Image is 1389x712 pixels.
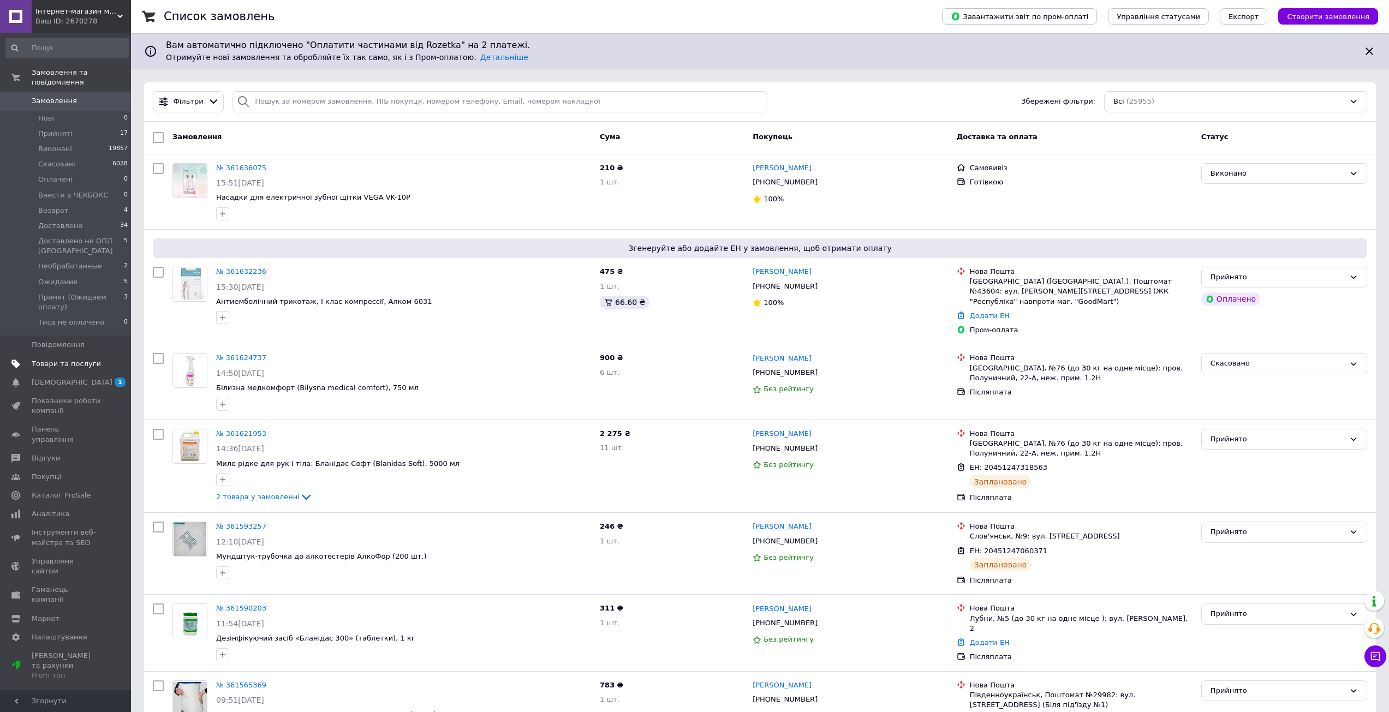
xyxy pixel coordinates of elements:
span: Повідомлення [32,340,85,350]
img: Фото товару [173,267,207,301]
span: Замовлення [172,133,222,141]
div: [GEOGRAPHIC_DATA], №76 (до 30 кг на одне місце): пров. Полуничний, 22-А, неж. прим. 1.2Н [970,439,1193,458]
div: [PHONE_NUMBER] [750,279,820,294]
span: 210 ₴ [600,164,623,172]
a: № 361593257 [216,522,266,530]
span: [DEMOGRAPHIC_DATA] [32,378,112,387]
a: № 361621953 [216,429,266,438]
a: [PERSON_NAME] . [753,163,816,173]
span: Замовлення та повідомлення [32,68,131,87]
a: Фото товару [172,603,207,638]
button: Завантажити звіт по пром-оплаті [942,8,1097,25]
div: Самовивіз [970,163,1193,173]
a: [PERSON_NAME] [753,354,812,364]
span: Статус [1201,133,1229,141]
span: 5 [124,236,128,256]
span: Скасовані [38,159,75,169]
span: 100% [764,298,784,307]
span: Мило рідке для рук і тіла: Бланідас Софт (Blanidas Soft), 5000 мл [216,459,460,468]
div: Слов'янськ, №9: вул. [STREET_ADDRESS] [970,531,1193,541]
span: 19857 [109,144,128,154]
span: 100% [764,195,784,203]
span: Покупець [753,133,792,141]
span: Без рейтингу [764,460,814,469]
a: Мундштук-трубочка до алкотестерів АлкоФор (200 шт.) [216,552,427,560]
span: Білизна медкомфорт (Bilysna medical comfort), 750 мл [216,384,419,392]
button: Чат з покупцем [1364,645,1386,667]
span: 1 [115,378,126,387]
span: Всі [1113,97,1124,107]
div: 66.60 ₴ [600,296,649,309]
span: Маркет [32,614,59,624]
span: Гаманець компанії [32,585,101,605]
span: 0 [124,113,128,123]
div: Прийнято [1211,685,1345,697]
a: Дезінфікуючий засіб «Бланідас 300» (таблетки), 1 кг [216,634,415,642]
img: Фото товару [183,354,196,387]
span: 1 шт. [600,537,619,545]
span: 2 [124,261,128,271]
div: Післяплата [970,652,1193,662]
span: Панель управління [32,424,101,444]
span: Нові [38,113,54,123]
div: [PHONE_NUMBER] [750,616,820,630]
div: Пром-оплата [970,325,1193,335]
input: Пошук [5,38,129,58]
div: Нова Пошта [970,603,1193,613]
span: Експорт [1229,13,1259,21]
div: Нова Пошта [970,522,1193,531]
span: Покупці [32,472,61,482]
span: 34 [120,221,128,231]
span: Принят (Ожидаем оплату) [38,292,124,312]
span: Ожидание [38,277,78,287]
div: Лубни, №5 (до 30 кг на одне місце ): вул. [PERSON_NAME], 2 [970,614,1193,633]
div: [PHONE_NUMBER] [750,534,820,548]
img: Фото товару [173,164,207,198]
div: Скасовано [1211,358,1345,369]
span: Управління сайтом [32,557,101,576]
span: 246 ₴ [600,522,623,530]
span: 12:10[DATE] [216,537,264,546]
span: Інтернет-магазин медтехніки "MedRoom" [35,7,117,16]
span: 15:51[DATE] [216,178,264,187]
span: 2 товара у замовленні [216,493,300,501]
span: Показники роботи компанії [32,396,101,416]
span: Без рейтингу [764,553,814,561]
div: Прийнято [1211,608,1345,620]
a: № 361624737 [216,354,266,362]
span: 5 [124,277,128,287]
span: Необработанные [38,261,102,271]
a: Додати ЕН [970,312,1010,320]
div: [PHONE_NUMBER] [750,175,820,189]
div: Виконано [1211,168,1345,180]
span: (25955) [1126,97,1155,105]
span: Внести в ЧЕКБОКС [38,190,108,200]
span: Збережені фільтри: [1021,97,1095,107]
span: Управління статусами [1117,13,1200,21]
span: Прийняті [38,129,72,139]
span: Завантажити звіт по пром-оплаті [951,11,1088,21]
a: № 361590203 [216,604,266,612]
div: Ваш ID: 2670278 [35,16,131,26]
span: 1 шт. [600,282,619,290]
div: Прийнято [1211,526,1345,538]
a: [PERSON_NAME] [753,680,812,691]
div: Післяплата [970,387,1193,397]
span: Аналітика [32,509,69,519]
span: Замовлення [32,96,77,106]
div: [GEOGRAPHIC_DATA], №76 (до 30 кг на одне місце): пров. Полуничний, 22-А, неж. прим. 1.2Н [970,363,1193,383]
div: Південноукраїнськ, Поштомат №29982: вул. [STREET_ADDRESS] (Біля під'їзду №1) [970,690,1193,710]
a: [PERSON_NAME] [753,267,812,277]
span: 0 [124,190,128,200]
div: Нова Пошта [970,429,1193,439]
a: Антиемболічний трикотаж, I клас компрессії, Алком 6031 [216,297,432,306]
a: Додати ЕН [970,638,1010,647]
span: 14:36[DATE] [216,444,264,453]
div: [GEOGRAPHIC_DATA] ([GEOGRAPHIC_DATA].), Поштомат №43604: вул. [PERSON_NAME][STREET_ADDRESS] (ЖК "... [970,277,1193,307]
span: [PERSON_NAME] та рахунки [32,651,101,681]
div: Prom топ [32,671,101,680]
div: Заплановано [970,475,1032,488]
button: Управління статусами [1108,8,1209,25]
span: Насадки для електричної зубної щітки VEGA VK-10P [216,193,410,201]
